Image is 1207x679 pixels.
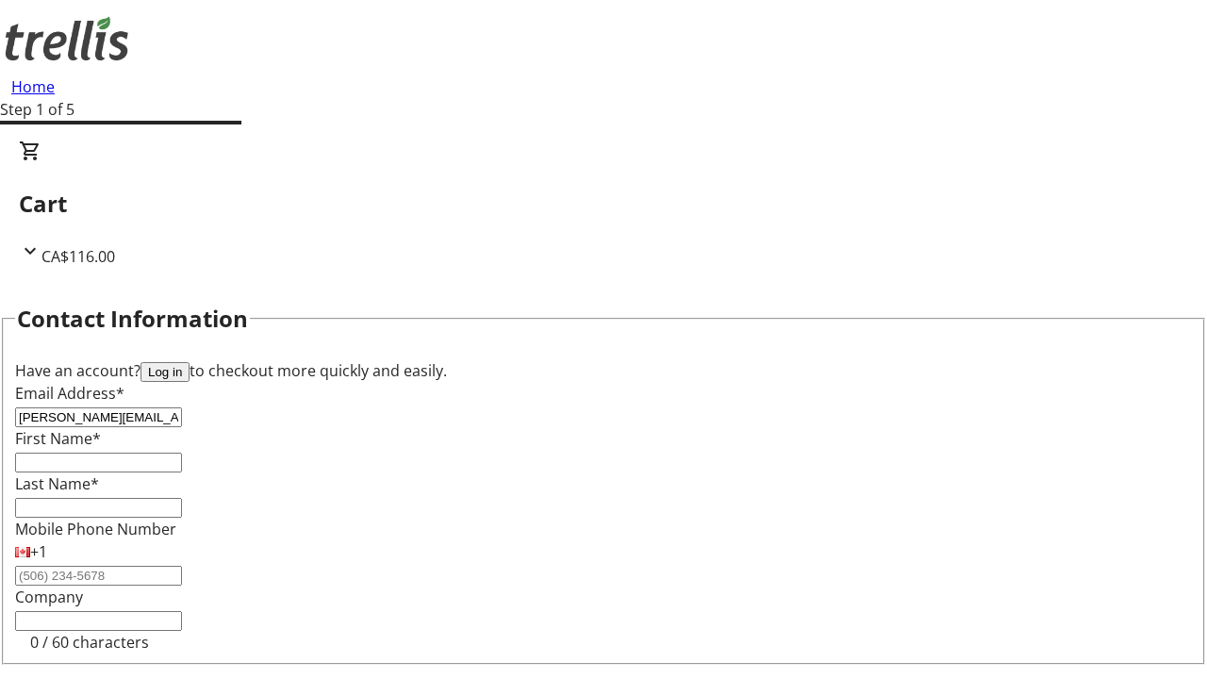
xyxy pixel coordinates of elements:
[15,587,83,607] label: Company
[15,383,124,404] label: Email Address*
[19,187,1188,221] h2: Cart
[41,246,115,267] span: CA$116.00
[15,428,101,449] label: First Name*
[141,362,190,382] button: Log in
[17,302,248,336] h2: Contact Information
[15,519,176,539] label: Mobile Phone Number
[15,473,99,494] label: Last Name*
[15,566,182,586] input: (506) 234-5678
[30,632,149,653] tr-character-limit: 0 / 60 characters
[19,140,1188,268] div: CartCA$116.00
[15,359,1192,382] div: Have an account? to checkout more quickly and easily.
